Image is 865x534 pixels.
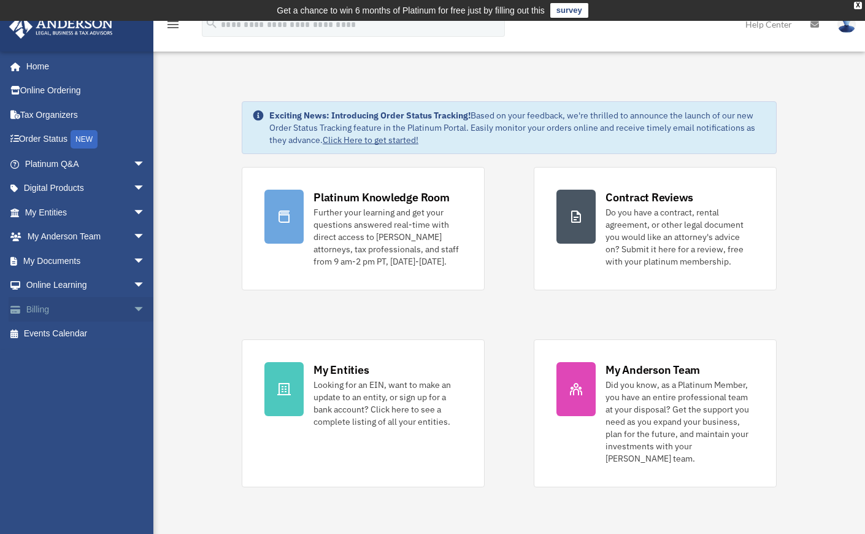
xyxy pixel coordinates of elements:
a: Digital Productsarrow_drop_down [9,176,164,201]
div: Get a chance to win 6 months of Platinum for free just by filling out this [277,3,545,18]
a: My Anderson Team Did you know, as a Platinum Member, you have an entire professional team at your... [534,339,777,487]
span: arrow_drop_down [133,225,158,250]
div: Did you know, as a Platinum Member, you have an entire professional team at your disposal? Get th... [605,379,754,465]
a: My Documentsarrow_drop_down [9,249,164,273]
a: My Entities Looking for an EIN, want to make an update to an entity, or sign up for a bank accoun... [242,339,485,487]
strong: Exciting News: Introducing Order Status Tracking! [269,110,471,121]
a: Order StatusNEW [9,127,164,152]
a: survey [550,3,588,18]
span: arrow_drop_down [133,152,158,177]
a: Billingarrow_drop_down [9,297,164,322]
img: User Pic [837,15,856,33]
span: arrow_drop_down [133,297,158,322]
a: My Anderson Teamarrow_drop_down [9,225,164,249]
a: Contract Reviews Do you have a contract, rental agreement, or other legal document you would like... [534,167,777,290]
a: Platinum Knowledge Room Further your learning and get your questions answered real-time with dire... [242,167,485,290]
div: NEW [71,130,98,149]
i: search [205,17,218,30]
img: Anderson Advisors Platinum Portal [6,15,117,39]
div: Further your learning and get your questions answered real-time with direct access to [PERSON_NAM... [313,206,462,268]
div: My Entities [313,362,369,377]
div: My Anderson Team [605,362,700,377]
a: Online Learningarrow_drop_down [9,273,164,298]
a: Events Calendar [9,322,164,346]
div: Contract Reviews [605,190,693,205]
span: arrow_drop_down [133,249,158,274]
span: arrow_drop_down [133,176,158,201]
div: Platinum Knowledge Room [313,190,450,205]
div: Based on your feedback, we're thrilled to announce the launch of our new Order Status Tracking fe... [269,109,766,146]
div: Do you have a contract, rental agreement, or other legal document you would like an attorney's ad... [605,206,754,268]
a: Home [9,54,158,79]
a: Platinum Q&Aarrow_drop_down [9,152,164,176]
span: arrow_drop_down [133,200,158,225]
span: arrow_drop_down [133,273,158,298]
a: My Entitiesarrow_drop_down [9,200,164,225]
i: menu [166,17,180,32]
a: menu [166,21,180,32]
div: close [854,2,862,9]
div: Looking for an EIN, want to make an update to an entity, or sign up for a bank account? Click her... [313,379,462,428]
a: Tax Organizers [9,103,164,127]
a: Click Here to get started! [323,134,418,145]
a: Online Ordering [9,79,164,103]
